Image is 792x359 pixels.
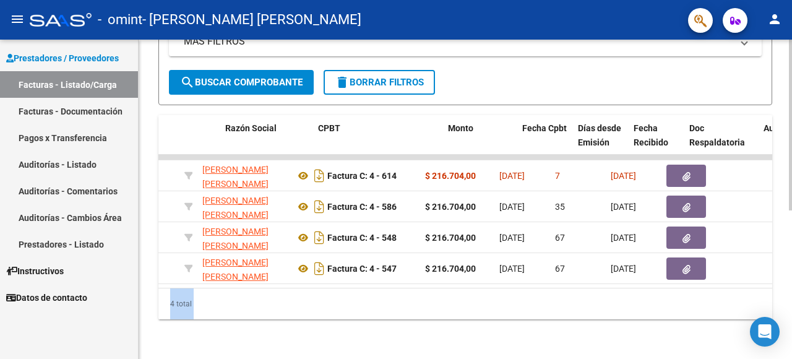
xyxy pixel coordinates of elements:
datatable-header-cell: Doc Respaldatoria [684,115,759,170]
div: 27293089014 [202,256,285,282]
strong: Factura C: 4 - 614 [327,171,397,181]
datatable-header-cell: Area [119,115,202,170]
span: 67 [555,264,565,274]
mat-icon: delete [335,75,350,90]
span: [DATE] [611,171,636,181]
i: Descargar documento [311,259,327,279]
strong: Factura C: 4 - 586 [327,202,397,212]
div: Open Intercom Messenger [750,317,780,347]
span: [DATE] [499,202,525,212]
mat-icon: menu [10,12,25,27]
span: CPBT [318,123,340,133]
datatable-header-cell: Días desde Emisión [573,115,629,170]
span: Datos de contacto [6,291,87,305]
span: 67 [555,233,565,243]
datatable-header-cell: Fecha Recibido [629,115,684,170]
mat-expansion-panel-header: MAS FILTROS [169,27,762,56]
span: [PERSON_NAME] [PERSON_NAME] [202,165,269,189]
i: Descargar documento [311,166,327,186]
span: Borrar Filtros [335,77,424,88]
i: Descargar documento [311,228,327,248]
span: Prestadores / Proveedores [6,51,119,65]
div: 27293089014 [202,163,285,189]
span: [DATE] [611,202,636,212]
span: 7 [555,171,560,181]
datatable-header-cell: Razón Social [220,115,313,170]
span: - omint [98,6,142,33]
span: Instructivos [6,264,64,278]
span: [PERSON_NAME] [PERSON_NAME] [202,196,269,220]
span: Fecha Recibido [634,123,668,147]
span: [DATE] [611,233,636,243]
span: - [PERSON_NAME] [PERSON_NAME] [142,6,361,33]
span: 35 [555,202,565,212]
strong: $ 216.704,00 [425,171,476,181]
strong: Factura C: 4 - 548 [327,233,397,243]
span: [DATE] [611,264,636,274]
datatable-header-cell: CPBT [313,115,443,170]
div: 27293089014 [202,194,285,220]
span: Días desde Emisión [578,123,621,147]
mat-panel-title: MAS FILTROS [184,35,732,48]
span: Fecha Cpbt [522,123,567,133]
div: 4 total [158,288,772,319]
strong: $ 216.704,00 [425,202,476,212]
span: Doc Respaldatoria [689,123,745,147]
mat-icon: search [180,75,195,90]
span: Monto [448,123,473,133]
strong: $ 216.704,00 [425,264,476,274]
datatable-header-cell: Fecha Cpbt [517,115,573,170]
span: [DATE] [499,264,525,274]
div: 27293089014 [202,225,285,251]
span: [DATE] [499,233,525,243]
strong: Factura C: 4 - 547 [327,264,397,274]
span: [DATE] [499,171,525,181]
span: Razón Social [225,123,277,133]
datatable-header-cell: Monto [443,115,517,170]
mat-icon: person [767,12,782,27]
span: [PERSON_NAME] [PERSON_NAME] [202,257,269,282]
button: Buscar Comprobante [169,70,314,95]
strong: $ 216.704,00 [425,233,476,243]
i: Descargar documento [311,197,327,217]
span: Buscar Comprobante [180,77,303,88]
button: Borrar Filtros [324,70,435,95]
span: [PERSON_NAME] [PERSON_NAME] [202,227,269,251]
